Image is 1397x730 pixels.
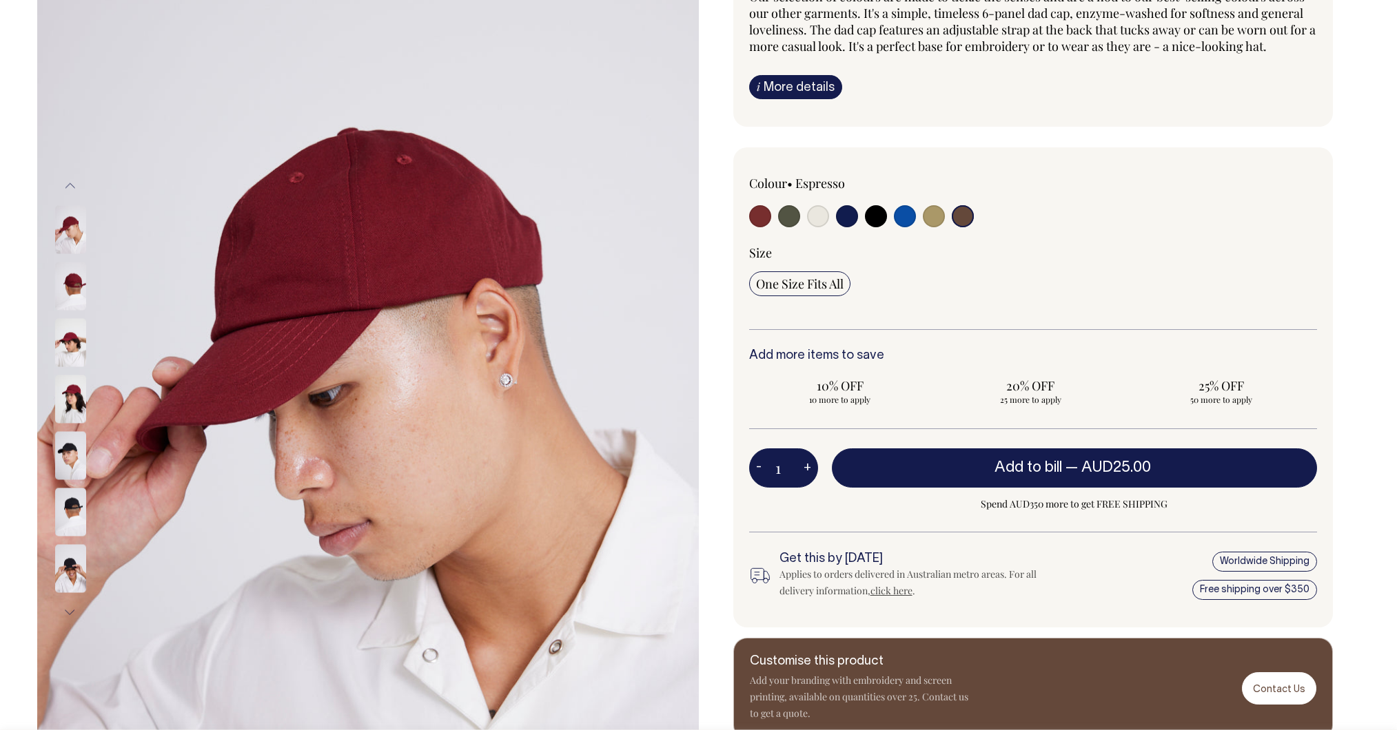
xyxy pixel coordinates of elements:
[757,79,760,94] span: i
[55,431,86,479] img: black
[749,373,932,409] input: 10% OFF 10 more to apply
[749,244,1317,261] div: Size
[750,655,970,669] h6: Customise this product
[749,455,768,482] button: -
[55,488,86,536] img: black
[787,175,793,191] span: •
[1065,461,1154,474] span: —
[795,175,845,191] label: Espresso
[55,375,86,423] img: burgundy
[60,596,81,627] button: Next
[779,566,1059,599] div: Applies to orders delivered in Australian metro areas. For all delivery information, .
[1137,377,1306,394] span: 25% OFF
[946,394,1115,405] span: 25 more to apply
[749,349,1317,363] h6: Add more items to save
[60,171,81,202] button: Previous
[750,672,970,722] p: Add your branding with embroidery and screen printing, available on quantities over 25. Contact u...
[756,377,925,394] span: 10% OFF
[55,205,86,253] img: burgundy
[939,373,1122,409] input: 20% OFF 25 more to apply
[1130,373,1313,409] input: 25% OFF 50 more to apply
[1081,461,1151,474] span: AUD25.00
[797,455,818,482] button: +
[832,448,1317,487] button: Add to bill —AUD25.00
[832,496,1317,512] span: Spend AUD350 more to get FREE SHIPPING
[749,175,977,191] div: Colour
[749,271,850,296] input: One Size Fits All
[55,262,86,310] img: burgundy
[779,552,1059,566] h6: Get this by [DATE]
[1242,672,1316,705] a: Contact Us
[870,584,912,597] a: click here
[749,75,842,99] a: iMore details
[55,544,86,592] img: black
[55,318,86,366] img: burgundy
[756,394,925,405] span: 10 more to apply
[1137,394,1306,405] span: 50 more to apply
[756,275,844,292] span: One Size Fits All
[995,461,1062,474] span: Add to bill
[946,377,1115,394] span: 20% OFF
